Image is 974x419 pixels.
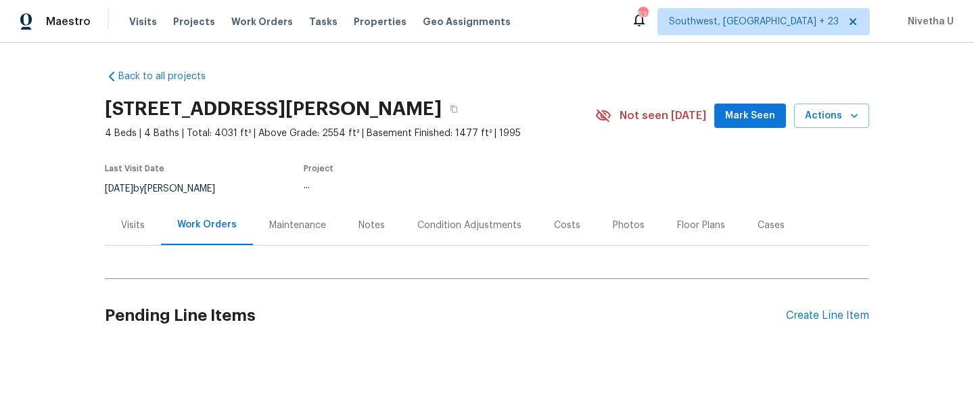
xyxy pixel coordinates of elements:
[442,97,466,121] button: Copy Address
[554,219,580,232] div: Costs
[758,219,785,232] div: Cases
[269,219,326,232] div: Maintenance
[794,104,869,129] button: Actions
[358,219,385,232] div: Notes
[121,219,145,232] div: Visits
[46,15,91,28] span: Maestro
[105,164,164,173] span: Last Visit Date
[354,15,407,28] span: Properties
[417,219,521,232] div: Condition Adjustments
[105,184,133,194] span: [DATE]
[231,15,293,28] span: Work Orders
[304,181,563,190] div: ...
[902,15,954,28] span: Nivetha U
[309,17,338,26] span: Tasks
[725,108,775,125] span: Mark Seen
[105,127,595,140] span: 4 Beds | 4 Baths | Total: 4031 ft² | Above Grade: 2554 ft² | Basement Finished: 1477 ft² | 1995
[423,15,511,28] span: Geo Assignments
[677,219,725,232] div: Floor Plans
[786,309,869,322] div: Create Line Item
[105,102,442,116] h2: [STREET_ADDRESS][PERSON_NAME]
[105,181,231,197] div: by [PERSON_NAME]
[714,104,786,129] button: Mark Seen
[669,15,839,28] span: Southwest, [GEOGRAPHIC_DATA] + 23
[105,70,235,83] a: Back to all projects
[129,15,157,28] span: Visits
[613,219,645,232] div: Photos
[304,164,333,173] span: Project
[177,218,237,231] div: Work Orders
[173,15,215,28] span: Projects
[105,284,786,347] h2: Pending Line Items
[638,8,647,22] div: 526
[620,109,706,123] span: Not seen [DATE]
[805,108,858,125] span: Actions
